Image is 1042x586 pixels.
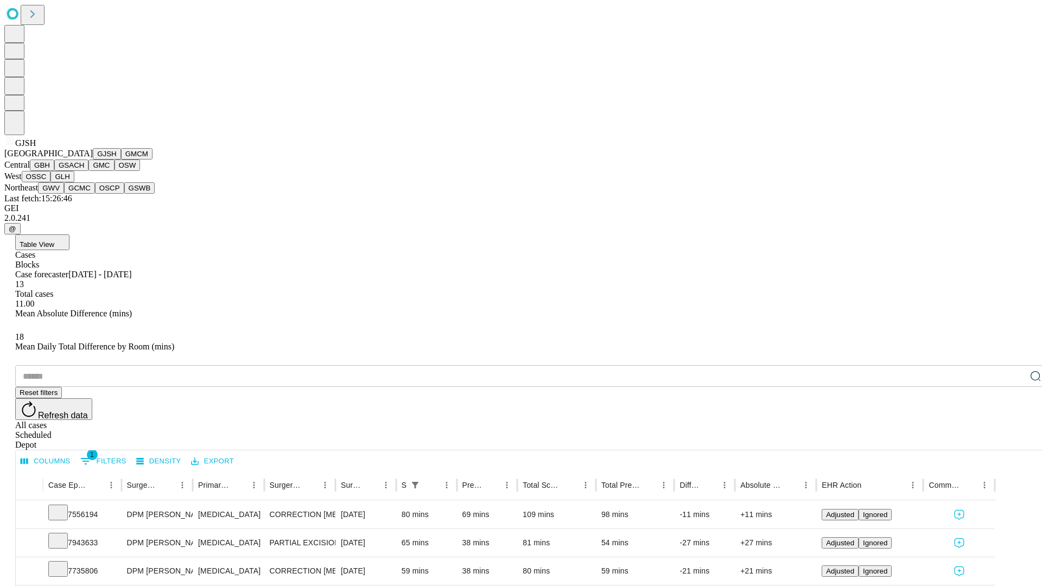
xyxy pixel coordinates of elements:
button: Menu [499,477,514,493]
button: Export [188,453,237,470]
div: Total Predicted Duration [601,481,640,489]
div: DPM [PERSON_NAME] [PERSON_NAME] [127,529,187,557]
div: [MEDICAL_DATA] [198,501,258,528]
div: GEI [4,203,1038,213]
span: Central [4,160,30,169]
button: Sort [363,477,378,493]
button: Sort [962,477,977,493]
div: Surgeon Name [127,481,158,489]
button: GLH [50,171,74,182]
div: [MEDICAL_DATA] [198,557,258,585]
div: Absolute Difference [740,481,782,489]
button: Reset filters [15,387,62,398]
span: Last fetch: 15:26:46 [4,194,72,203]
button: Menu [905,477,920,493]
div: [DATE] [341,501,391,528]
span: West [4,171,22,181]
button: GWV [38,182,64,194]
button: Menu [104,477,119,493]
button: Sort [862,477,878,493]
div: EHR Action [822,481,861,489]
button: Refresh data [15,398,92,420]
div: Total Scheduled Duration [523,481,562,489]
button: Menu [317,477,333,493]
div: 109 mins [523,501,590,528]
button: Menu [175,477,190,493]
div: 98 mins [601,501,669,528]
div: Predicted In Room Duration [462,481,484,489]
div: PARTIAL EXCISION PHALANX OF TOE [270,529,330,557]
span: Reset filters [20,388,58,397]
span: 18 [15,332,24,341]
button: Menu [717,477,732,493]
button: Menu [378,477,393,493]
button: Density [134,453,184,470]
button: Sort [641,477,656,493]
div: 80 mins [523,557,590,585]
span: Ignored [863,567,887,575]
button: GMCM [121,148,153,160]
span: Case forecaster [15,270,68,279]
span: [DATE] - [DATE] [68,270,131,279]
button: Table View [15,234,69,250]
span: Mean Daily Total Difference by Room (mins) [15,342,174,351]
span: Total cases [15,289,53,298]
button: OSW [115,160,141,171]
button: Sort [783,477,798,493]
div: +21 mins [740,557,811,585]
div: 1 active filter [408,477,423,493]
span: @ [9,225,16,233]
div: [MEDICAL_DATA] [198,529,258,557]
div: CORRECTION [MEDICAL_DATA], DOUBLE [MEDICAL_DATA] [270,501,330,528]
button: Show filters [78,453,129,470]
div: Case Epic Id [48,481,87,489]
div: CORRECTION [MEDICAL_DATA] [270,557,330,585]
button: Adjusted [822,537,859,549]
div: 7943633 [48,529,116,557]
button: Sort [484,477,499,493]
button: GCMC [64,182,95,194]
span: 13 [15,279,24,289]
div: 7735806 [48,557,116,585]
div: Comments [929,481,960,489]
button: Sort [88,477,104,493]
div: +11 mins [740,501,811,528]
span: Ignored [863,511,887,519]
button: Sort [160,477,175,493]
button: Menu [798,477,814,493]
button: Sort [702,477,717,493]
button: OSCP [95,182,124,194]
div: 7556194 [48,501,116,528]
button: Menu [656,477,671,493]
button: Adjusted [822,565,859,577]
div: -21 mins [679,557,729,585]
span: Ignored [863,539,887,547]
div: Surgery Name [270,481,301,489]
button: Sort [302,477,317,493]
div: 2.0.241 [4,213,1038,223]
div: DPM [PERSON_NAME] [PERSON_NAME] [127,557,187,585]
span: Adjusted [826,539,854,547]
div: [DATE] [341,529,391,557]
button: GMC [88,160,114,171]
button: Menu [246,477,262,493]
div: Scheduled In Room Duration [402,481,406,489]
div: 80 mins [402,501,452,528]
span: Table View [20,240,54,249]
button: Expand [21,534,37,553]
div: [DATE] [341,557,391,585]
div: 65 mins [402,529,452,557]
button: GSWB [124,182,155,194]
div: DPM [PERSON_NAME] [PERSON_NAME] [127,501,187,528]
div: 59 mins [402,557,452,585]
span: GJSH [15,138,36,148]
button: OSSC [22,171,51,182]
button: Sort [424,477,439,493]
span: [GEOGRAPHIC_DATA] [4,149,93,158]
button: Sort [563,477,578,493]
button: Menu [977,477,992,493]
span: 11.00 [15,299,34,308]
button: Adjusted [822,509,859,520]
div: -27 mins [679,529,729,557]
div: -11 mins [679,501,729,528]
